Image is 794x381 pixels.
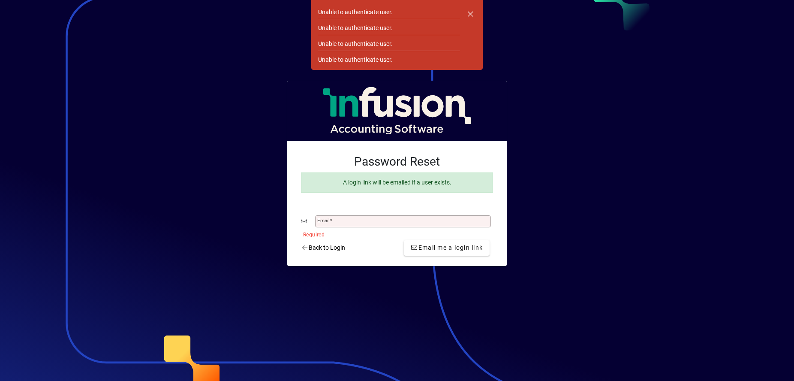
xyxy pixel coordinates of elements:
[460,3,481,24] button: Dismiss
[318,55,393,64] div: Unable to authenticate user.
[404,240,490,256] button: Email me a login link
[411,243,483,252] span: Email me a login link
[303,230,486,239] mat-error: Required
[298,240,349,256] a: Back to Login
[301,172,493,193] div: A login link will be emailed if a user exists.
[318,24,393,33] div: Unable to authenticate user.
[318,39,393,48] div: Unable to authenticate user.
[301,243,345,252] span: Back to Login
[317,218,330,224] mat-label: Email
[301,154,493,169] h2: Password Reset
[318,8,393,17] div: Unable to authenticate user.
